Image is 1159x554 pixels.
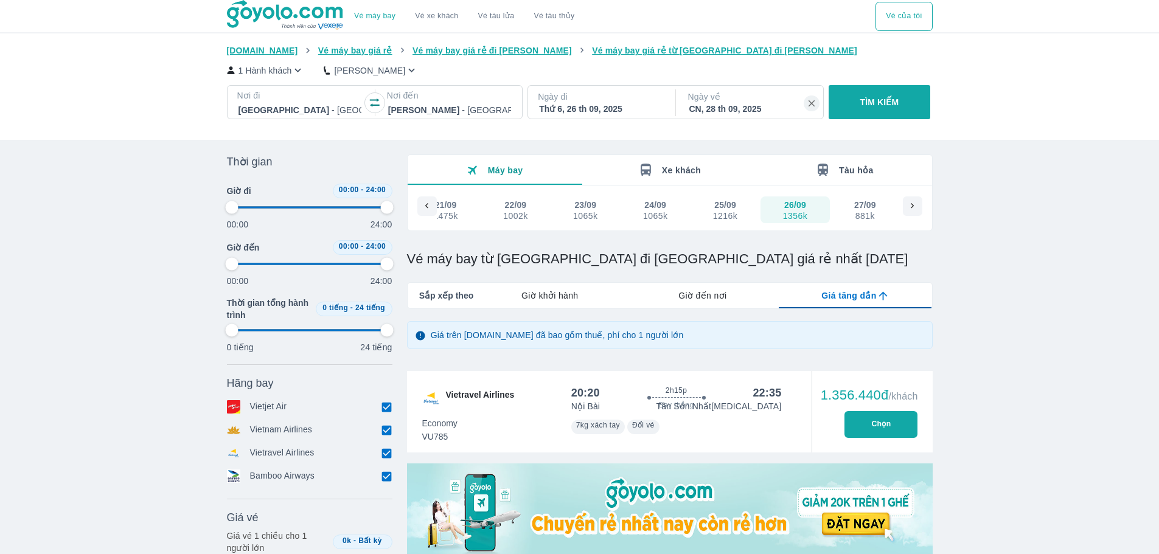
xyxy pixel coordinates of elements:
span: - [353,536,356,545]
div: 1065k [643,211,667,221]
span: 24 tiếng [355,303,385,312]
span: Đổi vé [632,421,655,429]
span: 00:00 [339,242,359,251]
p: 00:00 [227,218,249,230]
span: Giờ đến nơi [678,289,726,302]
div: choose transportation mode [875,2,932,31]
button: Vé của tôi [875,2,932,31]
a: Vé tàu lửa [468,2,524,31]
h1: Vé máy bay từ [GEOGRAPHIC_DATA] đi [GEOGRAPHIC_DATA] giá rẻ nhất [DATE] [407,251,933,268]
div: 1356k [783,211,807,221]
span: - [361,185,363,194]
p: 1 Hành khách [238,64,292,77]
span: - [361,242,363,251]
span: Vietravel Airlines [446,389,515,408]
a: Vé xe khách [415,12,458,21]
span: Tàu hỏa [839,165,874,175]
p: 24:00 [371,218,392,230]
button: Vé tàu thủy [524,2,584,31]
p: Ngày về [688,91,813,103]
p: Tân Sơn Nhất [MEDICAL_DATA] [656,400,782,412]
nav: breadcrumb [227,44,933,57]
span: - [350,303,353,312]
div: 23/09 [574,199,596,211]
span: 7kg xách tay [576,421,620,429]
p: Nơi đến [387,89,512,102]
span: Vé máy bay giá rẻ từ [GEOGRAPHIC_DATA] đi [PERSON_NAME] [592,46,857,55]
p: Vietnam Airlines [250,423,313,437]
p: 24:00 [371,275,392,287]
div: Thứ 6, 26 th 09, 2025 [539,103,662,115]
div: CN, 28 th 09, 2025 [689,103,812,115]
span: /khách [888,391,917,401]
button: [PERSON_NAME] [324,64,418,77]
span: 24:00 [366,242,386,251]
span: 0 tiếng [322,303,348,312]
div: 26/09 [784,199,806,211]
button: Chọn [844,411,917,438]
p: Nơi đi [237,89,363,102]
span: 2h15p [666,386,687,395]
p: Vietravel Airlines [250,446,315,460]
button: TÌM KIẾM [829,85,930,119]
div: 1475k [433,211,458,221]
span: VU785 [422,431,458,443]
span: Giờ khởi hành [521,289,578,302]
p: 24 tiếng [360,341,392,353]
p: Nội Bài [571,400,600,412]
div: 22/09 [505,199,527,211]
span: Sắp xếp theo [419,289,474,302]
span: Thời gian tổng hành trình [227,297,311,321]
span: Vé máy bay giá rẻ [318,46,392,55]
div: 25/09 [714,199,736,211]
span: Máy bay [488,165,523,175]
span: Vé máy bay giá rẻ đi [PERSON_NAME] [412,46,572,55]
div: 21/09 [435,199,457,211]
div: 1002k [503,211,527,221]
div: 1065k [573,211,597,221]
p: [PERSON_NAME] [334,64,405,77]
div: choose transportation mode [344,2,584,31]
p: Giá vé 1 chiều cho 1 người lớn [227,530,328,554]
div: 27/09 [854,199,876,211]
span: Thời gian [227,154,273,169]
span: Xe khách [662,165,701,175]
span: Giờ đến [227,241,260,254]
p: Vietjet Air [250,400,287,414]
div: 1216k [713,211,737,221]
div: 881k [855,211,875,221]
p: Bamboo Airways [250,469,315,483]
span: Giá tăng dần [821,289,876,302]
span: 0k [343,536,351,545]
div: lab API tabs example [473,283,931,308]
div: 22:35 [753,386,781,400]
a: Vé máy bay [354,12,395,21]
p: 00:00 [227,275,249,287]
button: 1 Hành khách [227,64,305,77]
span: Bất kỳ [358,536,382,545]
span: [DOMAIN_NAME] [227,46,298,55]
p: TÌM KIẾM [860,96,899,108]
div: 20:20 [571,386,600,400]
div: 24/09 [644,199,666,211]
p: 0 tiếng [227,341,254,353]
p: Ngày đi [538,91,663,103]
span: Hãng bay [227,376,274,390]
img: VU [422,389,441,408]
span: Giá vé [227,510,259,525]
span: Economy [422,417,458,429]
p: Giá trên [DOMAIN_NAME] đã bao gồm thuế, phí cho 1 người lớn [431,329,684,341]
div: 1.356.440đ [821,388,918,403]
span: Giờ đi [227,185,251,197]
span: 00:00 [339,185,359,194]
span: 24:00 [366,185,386,194]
